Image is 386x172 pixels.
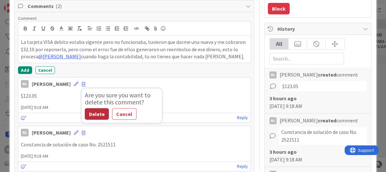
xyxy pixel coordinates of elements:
div: [DATE] 9:18 AM [269,148,366,163]
div: NL [269,71,276,78]
b: 3 hours ago [269,95,297,102]
button: Cancel [112,108,136,120]
div: Are you sure you want to delete this comment? [85,92,159,106]
b: created [318,71,336,78]
span: [DATE] 9:18 AM [18,153,250,160]
span: ( 2 ) [56,3,62,9]
button: Cancel [35,66,55,74]
button: Delete [85,108,109,120]
a: @[PERSON_NAME] [38,53,81,60]
div: NL [269,117,276,124]
b: created [318,117,336,124]
span: Support [13,1,29,9]
span: [PERSON_NAME] comment [280,117,358,124]
span: History [277,25,360,33]
div: [DATE] 9:18 AM [269,94,366,110]
a: Reply [237,162,248,170]
span: Comments [28,2,242,10]
p: La tarjeta VISA debito estaba vigente pero no funcionaba, tuvieron que darme una nueva y me cobra... [21,38,248,60]
div: [PERSON_NAME] [32,80,71,88]
div: [PERSON_NAME] [32,129,71,136]
span: [DATE] 9:18 AM [18,104,250,111]
button: Add [18,66,32,74]
a: Reply [237,114,248,122]
p: Constancia de solución de caso No. 2521511 [21,141,248,148]
button: Block [268,3,290,14]
input: Search... [269,53,344,64]
b: 3 hours ago [269,149,297,155]
div: NL [21,80,29,88]
span: [PERSON_NAME] comment [280,71,358,78]
span: Comment [18,15,37,21]
div: All [270,38,288,49]
div: Constancia de solución de caso No. 2521511 [279,127,366,145]
div: NL [21,129,29,136]
p: $123.05 [21,92,248,100]
div: $123.05 [280,81,366,91]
